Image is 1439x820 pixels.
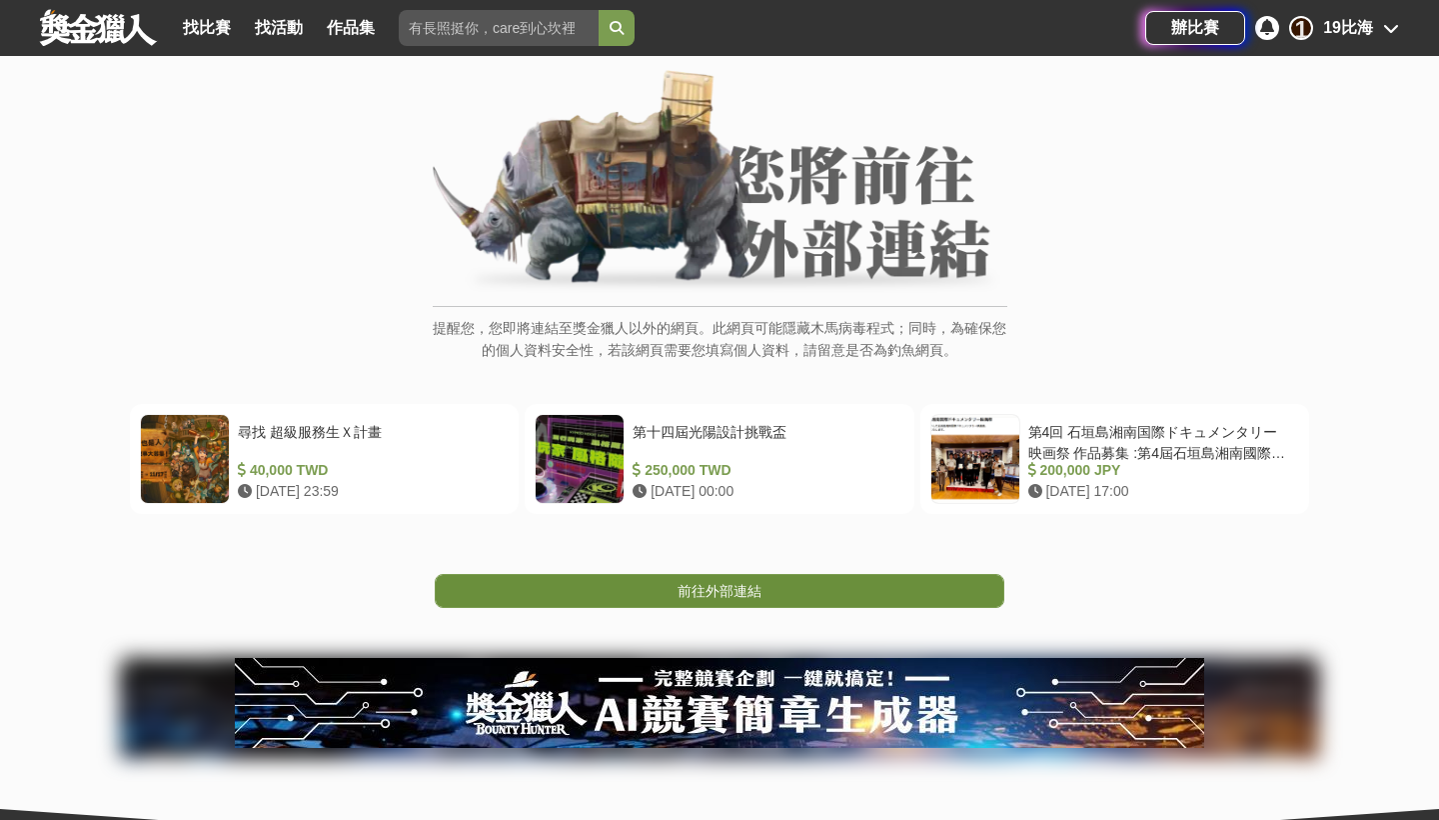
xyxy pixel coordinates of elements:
[633,481,895,502] div: [DATE] 00:00
[435,574,1004,608] a: 前往外部連結
[1028,481,1291,502] div: [DATE] 17:00
[1323,16,1373,40] div: 19比海
[238,481,501,502] div: [DATE] 23:59
[130,404,519,514] a: 尋找 超級服務生Ｘ計畫 40,000 TWD [DATE] 23:59
[1028,422,1291,460] div: 第4回 石垣島湘南国際ドキュメンタリー映画祭 作品募集 :第4屆石垣島湘南國際紀錄片電影節作品徵集
[1289,16,1313,40] div: 1
[238,422,501,460] div: 尋找 超級服務生Ｘ計畫
[678,583,761,599] span: 前往外部連結
[920,404,1309,514] a: 第4回 石垣島湘南国際ドキュメンタリー映画祭 作品募集 :第4屆石垣島湘南國際紀錄片電影節作品徵集 200,000 JPY [DATE] 17:00
[175,14,239,42] a: 找比賽
[525,404,913,514] a: 第十四屆光陽設計挑戰盃 250,000 TWD [DATE] 00:00
[633,422,895,460] div: 第十四屆光陽設計挑戰盃
[1028,460,1291,481] div: 200,000 JPY
[399,10,599,46] input: 有長照挺你，care到心坎裡！青春出手，拍出照顧 影音徵件活動
[319,14,383,42] a: 作品集
[433,317,1007,382] p: 提醒您，您即將連結至獎金獵人以外的網頁。此網頁可能隱藏木馬病毒程式；同時，為確保您的個人資料安全性，若該網頁需要您填寫個人資料，請留意是否為釣魚網頁。
[1145,11,1245,45] a: 辦比賽
[235,658,1204,748] img: e66c81bb-b616-479f-8cf1-2a61d99b1888.jpg
[633,460,895,481] div: 250,000 TWD
[238,460,501,481] div: 40,000 TWD
[247,14,311,42] a: 找活動
[433,70,1007,296] img: External Link Banner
